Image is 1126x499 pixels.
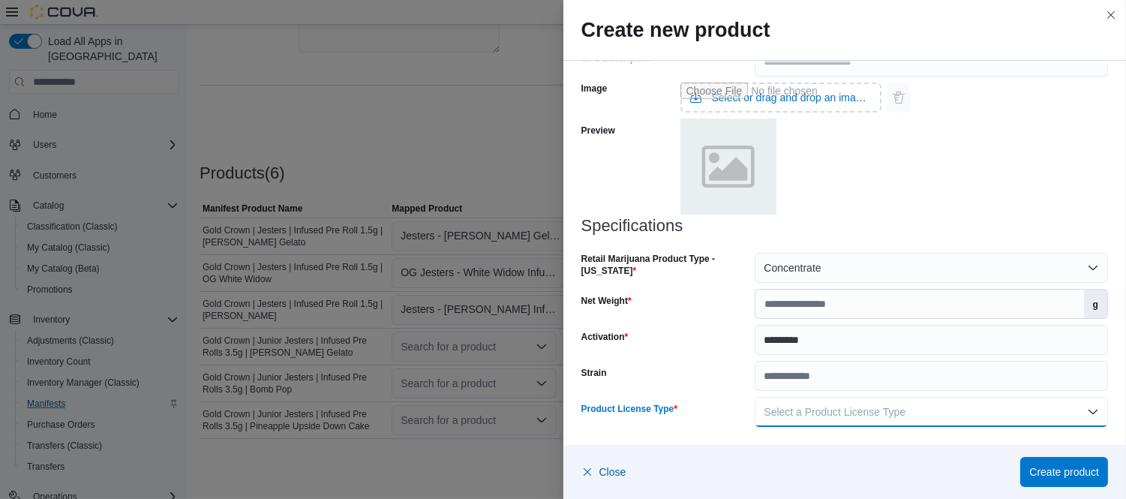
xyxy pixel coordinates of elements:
[581,457,626,487] button: Close
[581,125,615,137] label: Preview
[680,83,881,113] input: Use aria labels when no actual label is in use
[680,119,776,215] img: placeholder.png
[581,18,1109,42] h2: Create new product
[1084,290,1107,318] label: g
[581,367,607,379] label: Strain
[581,253,749,277] label: Retail Marijuana Product Type - [US_STATE]
[581,403,677,415] label: Product License Type
[764,406,905,418] span: Select a Product License Type
[1029,464,1099,479] span: Create product
[755,397,1108,427] button: Select a Product License Type
[581,295,632,307] label: Net Weight
[755,253,1108,283] button: Concentrate
[599,464,626,479] span: Close
[1020,457,1108,487] button: Create product
[581,217,1109,235] h3: Specifications
[581,83,608,95] label: Image
[581,331,629,343] label: Activation
[1102,6,1120,24] button: Close this dialog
